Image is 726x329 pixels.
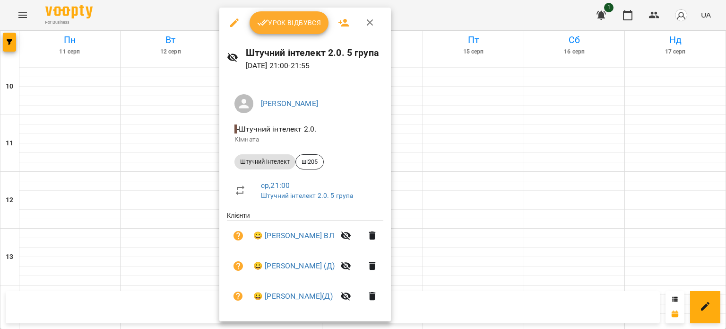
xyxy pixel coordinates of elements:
a: ср , 21:00 [261,181,290,190]
span: Урок відбувся [257,17,321,28]
span: Штучний інтелект [234,158,295,166]
button: Візит ще не сплачено. Додати оплату? [227,285,250,308]
button: Візит ще не сплачено. Додати оплату? [227,255,250,277]
div: ші205 [295,154,324,169]
a: 😀 [PERSON_NAME] (Д) [253,260,335,272]
p: [DATE] 21:00 - 21:55 [246,60,384,71]
h6: Штучний інтелект 2.0. 5 група [246,45,384,60]
button: Візит ще не сплачено. Додати оплату? [227,224,250,247]
p: Кімната [234,135,376,144]
span: ші205 [296,158,323,166]
a: [PERSON_NAME] [261,99,318,108]
a: 😀 [PERSON_NAME] ВЛ [253,230,334,241]
a: 😀 [PERSON_NAME](Д) [253,291,333,302]
a: Штучний інтелект 2.0. 5 група [261,192,353,199]
button: Урок відбувся [250,11,329,34]
span: - Штучний інтелект 2.0. [234,124,318,133]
